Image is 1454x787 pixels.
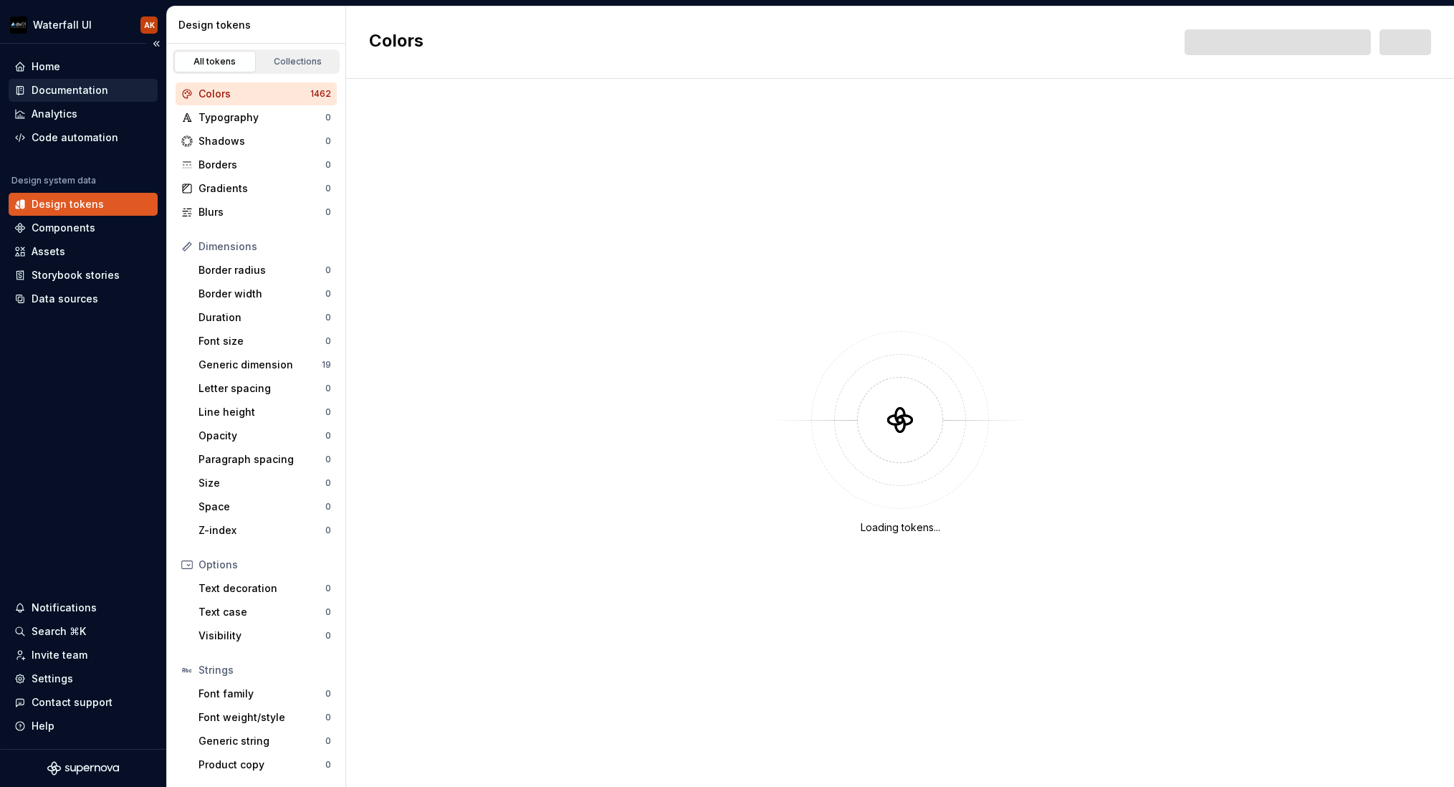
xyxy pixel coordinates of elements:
div: Strings [199,663,331,677]
div: 0 [325,477,331,489]
a: Duration0 [193,306,337,329]
div: Duration [199,310,325,325]
a: Font size0 [193,330,337,353]
img: 7a0241b0-c510-47ef-86be-6cc2f0d29437.png [10,16,27,34]
div: Components [32,221,95,235]
svg: Supernova Logo [47,761,119,776]
div: Text decoration [199,581,325,596]
button: Contact support [9,691,158,714]
button: Collapse sidebar [146,34,166,54]
div: Loading tokens... [861,520,940,535]
div: Options [199,558,331,572]
div: 0 [325,688,331,700]
div: Design tokens [178,18,340,32]
a: Gradients0 [176,177,337,200]
a: Opacity0 [193,424,337,447]
div: Space [199,500,325,514]
a: Design tokens [9,193,158,216]
a: Paragraph spacing0 [193,448,337,471]
div: Size [199,476,325,490]
div: 0 [325,264,331,276]
div: 0 [325,159,331,171]
a: Blurs0 [176,201,337,224]
div: Assets [32,244,65,259]
div: 19 [322,359,331,371]
div: Search ⌘K [32,624,86,639]
button: Search ⌘K [9,620,158,643]
div: Waterfall UI [33,18,92,32]
a: Assets [9,240,158,263]
div: Font family [199,687,325,701]
a: Shadows0 [176,130,337,153]
a: Visibility0 [193,624,337,647]
div: Settings [32,672,73,686]
a: Typography0 [176,106,337,129]
div: Text case [199,605,325,619]
div: Borders [199,158,325,172]
a: Invite team [9,644,158,667]
button: Notifications [9,596,158,619]
a: Home [9,55,158,78]
a: Generic dimension19 [193,353,337,376]
div: Letter spacing [199,381,325,396]
div: Font weight/style [199,710,325,725]
button: Waterfall UIAK [3,9,163,40]
div: AK [144,19,155,31]
a: Text case0 [193,601,337,624]
div: Collections [262,56,334,67]
button: Help [9,715,158,738]
a: Space0 [193,495,337,518]
div: 0 [325,335,331,347]
div: 1462 [310,88,331,100]
div: Invite team [32,648,87,662]
div: 0 [325,135,331,147]
a: Code automation [9,126,158,149]
div: 0 [325,712,331,723]
div: Design tokens [32,197,104,211]
div: 0 [325,606,331,618]
div: Border width [199,287,325,301]
div: 0 [325,288,331,300]
div: 0 [325,430,331,442]
div: 0 [325,630,331,641]
div: Colors [199,87,310,101]
div: Gradients [199,181,325,196]
a: Text decoration0 [193,577,337,600]
div: 0 [325,206,331,218]
div: 0 [325,406,331,418]
div: 0 [325,183,331,194]
a: Storybook stories [9,264,158,287]
div: Contact support [32,695,113,710]
a: Product copy0 [193,753,337,776]
div: Notifications [32,601,97,615]
a: Components [9,216,158,239]
a: Border width0 [193,282,337,305]
div: Help [32,719,54,733]
div: 0 [325,735,331,747]
a: Analytics [9,102,158,125]
div: Storybook stories [32,268,120,282]
div: Paragraph spacing [199,452,325,467]
div: 0 [325,583,331,594]
div: 0 [325,501,331,512]
h2: Colors [369,29,424,55]
a: Font weight/style0 [193,706,337,729]
a: Settings [9,667,158,690]
div: Documentation [32,83,108,97]
a: Documentation [9,79,158,102]
div: Visibility [199,629,325,643]
div: Border radius [199,263,325,277]
div: Blurs [199,205,325,219]
div: Typography [199,110,325,125]
a: Line height0 [193,401,337,424]
div: Line height [199,405,325,419]
div: Generic dimension [199,358,322,372]
a: Size0 [193,472,337,495]
a: Border radius0 [193,259,337,282]
div: Generic string [199,734,325,748]
div: 0 [325,454,331,465]
div: All tokens [179,56,251,67]
div: Dimensions [199,239,331,254]
div: 0 [325,112,331,123]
